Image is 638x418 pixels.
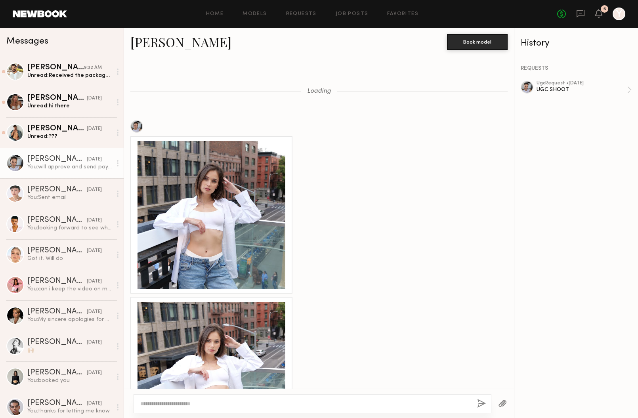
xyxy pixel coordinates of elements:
button: Book model [447,34,508,50]
div: 5 [604,7,606,11]
div: [PERSON_NAME] [27,125,87,133]
div: Unread: hi there [27,102,112,110]
div: [DATE] [87,339,102,346]
div: Unread: ??? [27,133,112,140]
div: [PERSON_NAME] [27,216,87,224]
div: [PERSON_NAME] [27,338,87,346]
div: You: looking forward to see what you creates [27,224,112,232]
div: [DATE] [87,400,102,407]
div: [PERSON_NAME] [27,277,87,285]
div: You: thanks for letting me know [27,407,112,415]
div: [PERSON_NAME] [27,247,87,255]
div: 🙌🏼 [27,346,112,354]
a: Book model [447,38,508,45]
div: You: booked you [27,377,112,384]
a: Home [206,11,224,17]
div: [DATE] [87,247,102,255]
div: Got it. Will do [27,255,112,262]
div: [DATE] [87,186,102,194]
div: [DATE] [87,217,102,224]
div: [PERSON_NAME] [27,155,87,163]
div: You: My sincere apologies for my outrageously late response! Would you still like to work together? [27,316,112,323]
div: History [521,39,632,48]
div: [PERSON_NAME] [27,399,87,407]
a: Models [243,11,267,17]
a: Favorites [387,11,418,17]
a: Requests [286,11,317,17]
div: [PERSON_NAME] [27,369,87,377]
div: You: will approve and send payment [27,163,112,171]
div: 9:32 AM [84,64,102,72]
div: You: can i keep the video on my iinstagram feed though ? [27,285,112,293]
div: REQUESTS [521,66,632,71]
span: Messages [6,37,48,46]
a: [PERSON_NAME] [130,33,231,50]
div: [DATE] [87,308,102,316]
div: [PERSON_NAME] [27,308,87,316]
div: [PERSON_NAME] [27,186,87,194]
div: UGC SHOOT [537,86,627,94]
a: Job Posts [336,11,369,17]
a: ugcRequest •[DATE]UGC SHOOT [537,81,632,99]
div: [DATE] [87,369,102,377]
div: [DATE] [87,125,102,133]
div: [PERSON_NAME] [27,94,87,102]
div: You: Sent email [27,194,112,201]
div: [PERSON_NAME] [27,64,84,72]
a: Y [613,8,625,20]
span: Loading [307,88,331,95]
div: [DATE] [87,156,102,163]
div: [DATE] [87,278,102,285]
div: Unread: Received the package last night. Content coming [DATE] 🙏🏼🙌🏼 [27,72,112,79]
div: [DATE] [87,95,102,102]
div: ugc Request • [DATE] [537,81,627,86]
